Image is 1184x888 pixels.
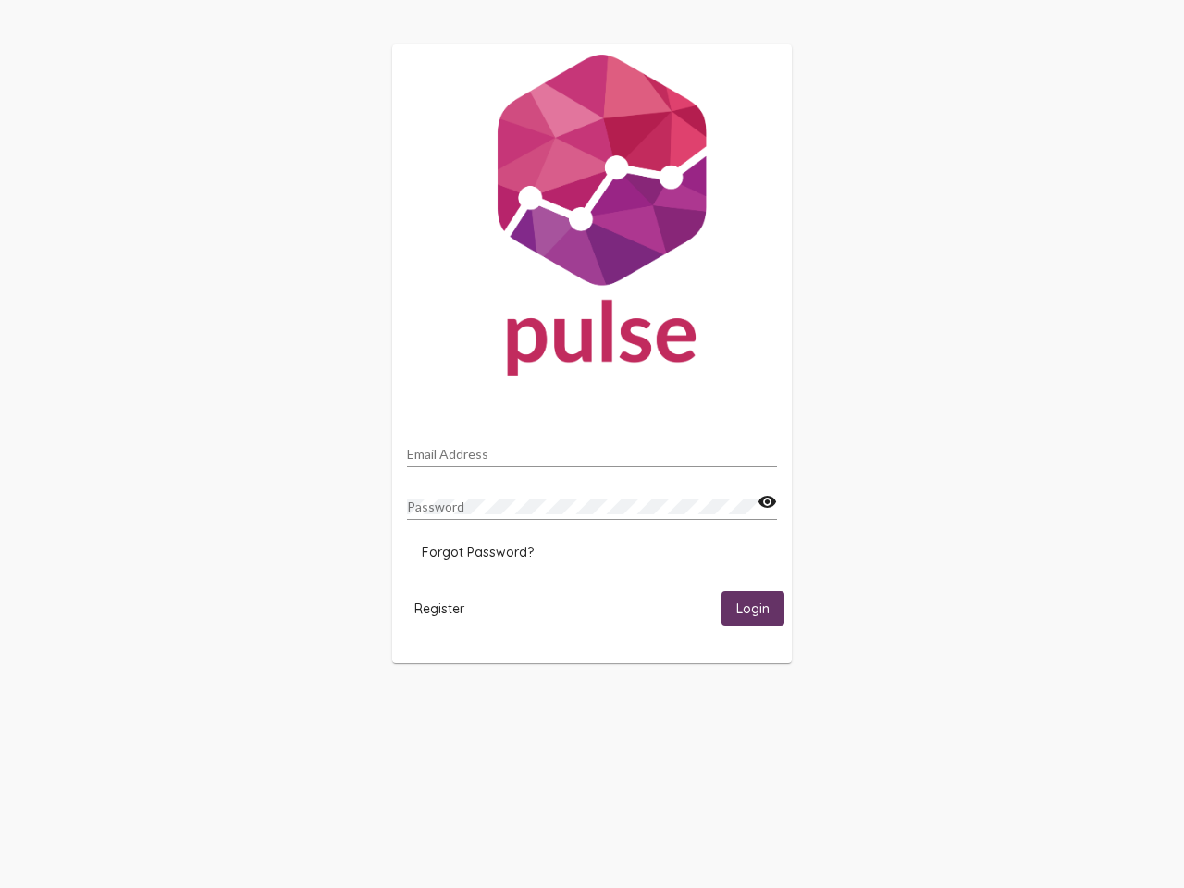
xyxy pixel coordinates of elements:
[736,601,770,618] span: Login
[407,536,549,569] button: Forgot Password?
[400,591,479,625] button: Register
[422,544,534,561] span: Forgot Password?
[414,600,464,617] span: Register
[758,491,777,513] mat-icon: visibility
[392,44,792,394] img: Pulse For Good Logo
[721,591,784,625] button: Login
